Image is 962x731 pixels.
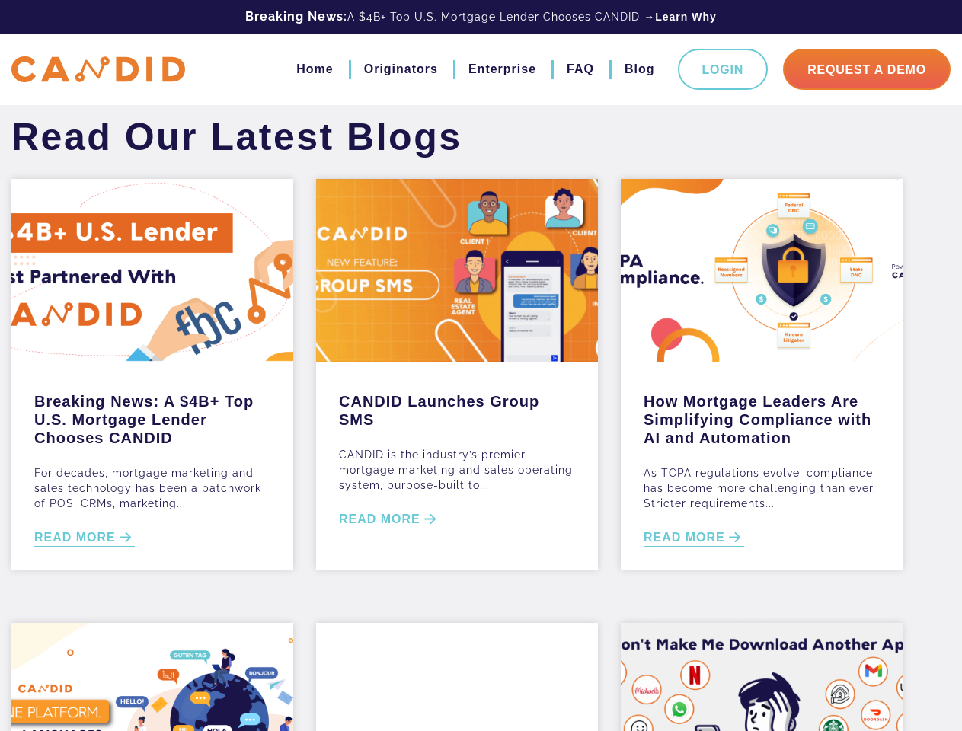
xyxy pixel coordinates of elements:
a: Blog [625,56,655,82]
a: How Mortgage Leaders Are Simplifying Compliance with AI and Automation [644,385,880,447]
a: FAQ [567,56,594,82]
a: READ MORE [644,529,744,547]
a: Home [296,56,333,82]
a: Originators [364,56,438,82]
p: For decades, mortgage marketing and sales technology has been a patchwork of POS, CRMs, marketing... [34,465,270,511]
a: Request A Demo [783,49,951,90]
p: CANDID is the industry’s premier mortgage marketing and sales operating system, purpose-built to... [339,447,575,493]
a: Login [678,49,769,90]
a: Enterprise [468,56,536,82]
b: Breaking News: [245,9,347,24]
a: READ MORE [339,511,439,528]
a: Breaking News: A $4B+ Top U.S. Mortgage Lender Chooses CANDID [34,385,270,447]
img: CANDID APP [11,56,185,83]
a: Learn Why [655,9,717,24]
a: CANDID Launches Group SMS [339,385,575,429]
p: As TCPA regulations evolve, compliance has become more challenging than ever. Stricter requiremen... [644,465,880,511]
a: READ MORE [34,529,135,547]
